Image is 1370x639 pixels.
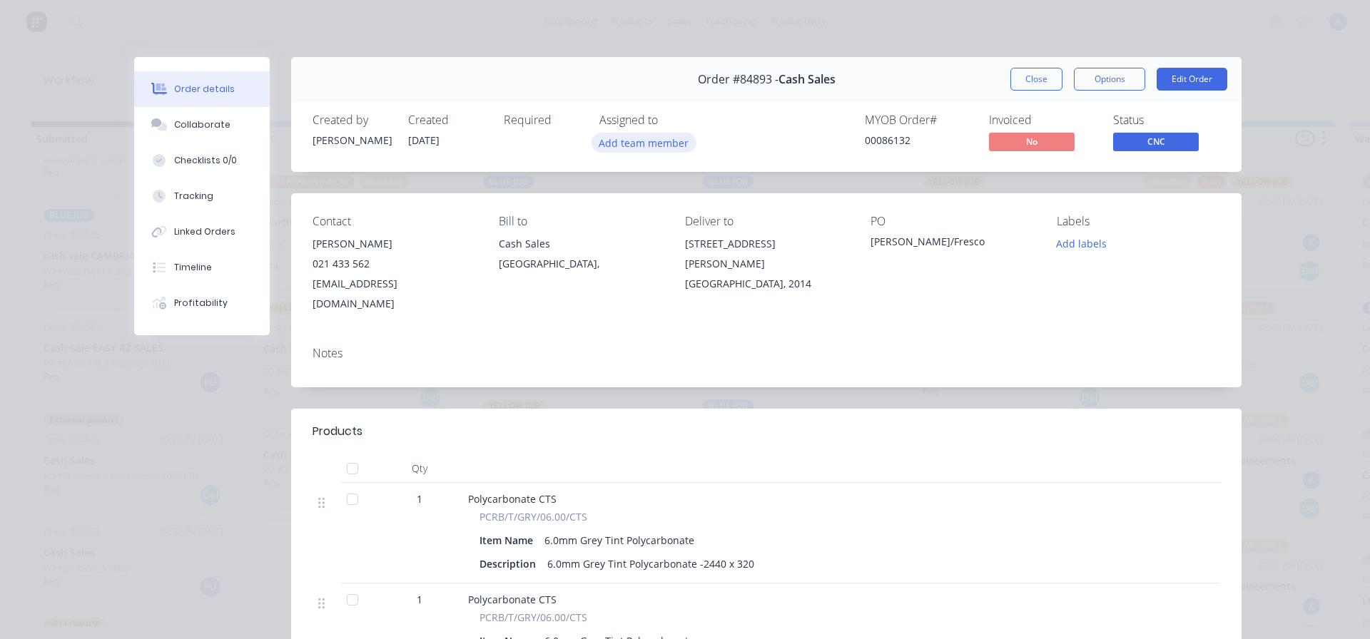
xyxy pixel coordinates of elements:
div: Qty [377,454,462,483]
span: PCRB/T/GRY/06.00/CTS [479,509,587,524]
button: Add labels [1049,234,1115,253]
div: [STREET_ADDRESS][PERSON_NAME][GEOGRAPHIC_DATA], 2014 [685,234,848,294]
div: Linked Orders [174,225,235,238]
div: [PERSON_NAME] [313,234,476,254]
div: [EMAIL_ADDRESS][DOMAIN_NAME] [313,274,476,314]
span: Polycarbonate CTS [468,492,557,506]
span: PCRB/T/GRY/06.00/CTS [479,610,587,625]
div: [STREET_ADDRESS][PERSON_NAME] [685,234,848,274]
div: Cash Sales[GEOGRAPHIC_DATA], [499,234,662,280]
button: Order details [134,71,270,107]
div: 021 433 562 [313,254,476,274]
div: Required [504,113,582,127]
button: Close [1010,68,1062,91]
div: Description [479,553,542,574]
div: Created [408,113,487,127]
button: Add team member [599,133,696,152]
div: Labels [1057,215,1220,228]
div: Profitability [174,297,228,310]
div: Order details [174,83,235,96]
div: Bill to [499,215,662,228]
div: 6.0mm Grey Tint Polycarbonate [539,530,700,551]
div: Timeline [174,261,212,274]
div: Item Name [479,530,539,551]
div: [GEOGRAPHIC_DATA], [499,254,662,274]
div: Cash Sales [499,234,662,254]
div: 6.0mm Grey Tint Polycarbonate -2440 x 320 [542,553,760,574]
div: MYOB Order # [865,113,972,127]
div: Checklists 0/0 [174,154,237,167]
button: Timeline [134,250,270,285]
button: Tracking [134,178,270,214]
button: Linked Orders [134,214,270,250]
button: Edit Order [1157,68,1227,91]
div: Contact [313,215,476,228]
div: Notes [313,347,1220,360]
div: [PERSON_NAME]/Fresco [871,234,1034,254]
span: No [989,133,1075,150]
span: CNC [1113,133,1199,150]
div: Assigned to [599,113,742,127]
div: Collaborate [174,118,230,131]
button: Checklists 0/0 [134,143,270,178]
div: [PERSON_NAME] [313,133,391,148]
button: CNC [1113,133,1199,154]
div: PO [871,215,1034,228]
div: Created by [313,113,391,127]
div: Status [1113,113,1220,127]
div: Deliver to [685,215,848,228]
div: Tracking [174,190,213,203]
div: [GEOGRAPHIC_DATA], 2014 [685,274,848,294]
span: Cash Sales [778,73,836,86]
span: Order #84893 - [698,73,778,86]
button: Options [1074,68,1145,91]
span: 1 [417,491,422,506]
span: [DATE] [408,133,440,147]
div: 00086132 [865,133,972,148]
button: Add team member [592,133,696,152]
span: 1 [417,592,422,607]
div: [PERSON_NAME]021 433 562[EMAIL_ADDRESS][DOMAIN_NAME] [313,234,476,314]
span: Polycarbonate CTS [468,593,557,606]
div: Invoiced [989,113,1096,127]
div: Products [313,423,362,440]
button: Profitability [134,285,270,321]
button: Collaborate [134,107,270,143]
